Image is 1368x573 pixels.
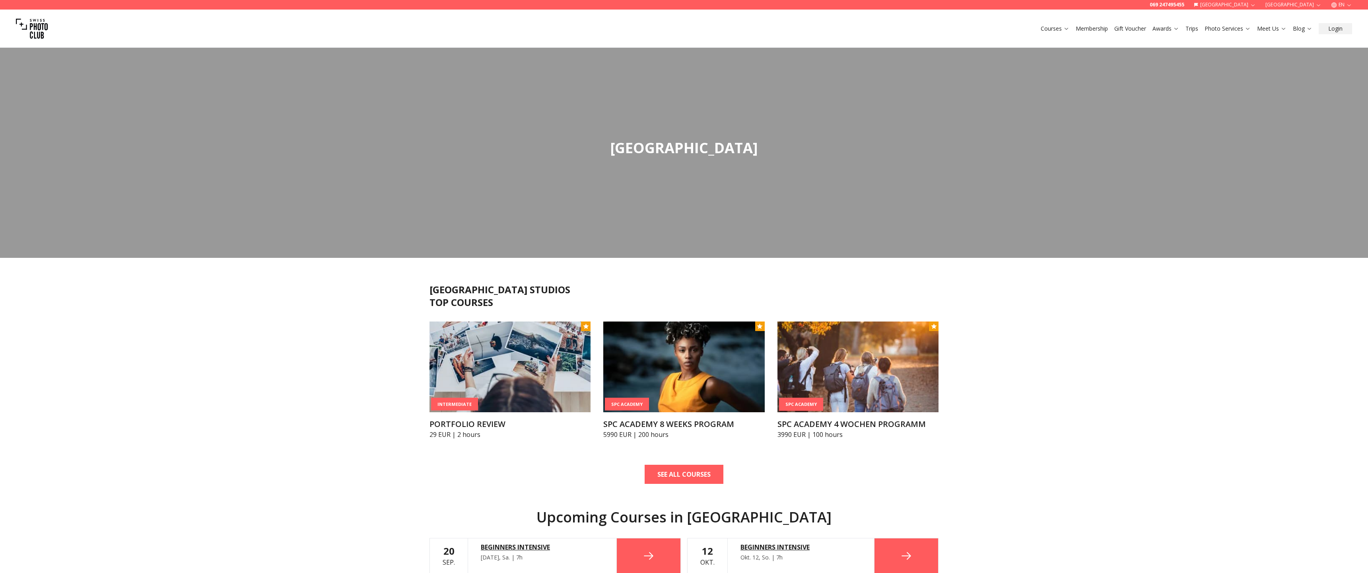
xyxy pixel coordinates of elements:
div: Intermediate [431,398,478,411]
b: 20 [443,544,455,557]
h2: TOP COURSES [429,296,939,309]
a: Trips [1185,25,1198,33]
button: Courses [1038,23,1073,34]
a: PORTFOLIO REVIEWIntermediatePORTFOLIO REVIEW29 EUR | 2 hours [429,322,591,439]
a: Awards [1152,25,1179,33]
a: Meet Us [1257,25,1286,33]
p: 3990 EUR | 100 hours [777,430,939,439]
img: SPC ACADEMY 4 WOCHEN PROGRAMM [777,322,939,412]
button: Gift Voucher [1111,23,1149,34]
a: Photo Services [1205,25,1251,33]
div: SPC Academy [779,398,823,411]
div: Okt. 12, So. | 7h [740,554,861,561]
p: 5990 EUR | 200 hours [603,430,764,439]
h3: SPC ACADEMY 8 WEEKS PROGRAM [603,419,764,430]
p: 29 EUR | 2 hours [429,430,591,439]
a: Blog [1293,25,1312,33]
button: Awards [1149,23,1182,34]
div: Okt. [700,545,715,567]
a: BEGINNERS INTENSIVE [481,542,604,552]
button: Login [1319,23,1352,34]
a: SPC ACADEMY 4 WOCHEN PROGRAMMSPC AcademySPC ACADEMY 4 WOCHEN PROGRAMM3990 EUR | 100 hours [777,322,939,439]
button: Photo Services [1201,23,1254,34]
a: SEE ALL COURSES [645,465,723,484]
div: Sep. [443,545,455,567]
a: 069 247495455 [1150,2,1184,8]
button: Meet Us [1254,23,1290,34]
div: SPC Academy [605,398,649,411]
button: Trips [1182,23,1201,34]
button: Membership [1073,23,1111,34]
a: Gift Voucher [1114,25,1146,33]
b: 12 [702,544,713,557]
a: BEGINNERS INTENSIVE [740,542,861,552]
b: SEE ALL COURSES [657,470,711,479]
img: Swiss photo club [16,13,48,45]
span: [GEOGRAPHIC_DATA] [610,138,758,158]
div: [DATE], Sa. | 7h [481,554,604,561]
a: Courses [1041,25,1069,33]
a: Membership [1076,25,1108,33]
h2: [GEOGRAPHIC_DATA] STUDIOS [429,283,939,296]
a: SPC ACADEMY 8 WEEKS PROGRAMSPC AcademySPC ACADEMY 8 WEEKS PROGRAM5990 EUR | 200 hours [603,322,764,439]
img: PORTFOLIO REVIEW [429,322,591,412]
button: Blog [1290,23,1316,34]
h3: SPC ACADEMY 4 WOCHEN PROGRAMM [777,419,939,430]
h2: Upcoming Courses in [GEOGRAPHIC_DATA] [429,509,939,525]
h3: PORTFOLIO REVIEW [429,419,591,430]
img: SPC ACADEMY 8 WEEKS PROGRAM [603,322,764,412]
